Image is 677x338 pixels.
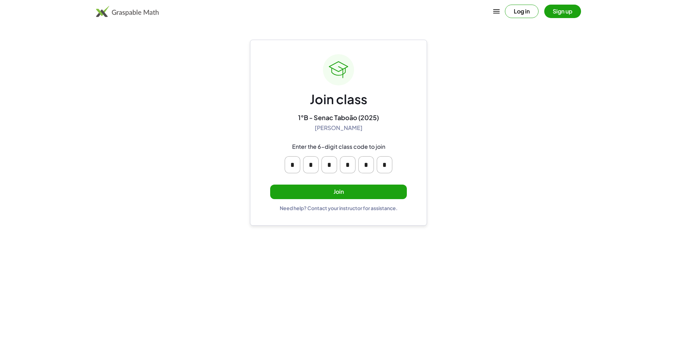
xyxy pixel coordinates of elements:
div: Join class [310,91,367,108]
input: Please enter OTP character 5 [358,156,374,173]
input: Please enter OTP character 2 [303,156,319,173]
div: Enter the 6-digit class code to join [292,143,385,151]
input: Please enter OTP character 3 [322,156,337,173]
div: Need help? Contact your instructor for assistance. [280,205,398,211]
input: Please enter OTP character 1 [285,156,300,173]
input: Please enter OTP character 4 [340,156,355,173]
input: Please enter OTP character 6 [377,156,392,173]
button: Log in [505,5,539,18]
div: 1°B - Senac Taboão (2025) [298,113,379,122]
button: Sign up [544,5,581,18]
button: Join [270,185,407,199]
div: [PERSON_NAME] [315,124,363,132]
